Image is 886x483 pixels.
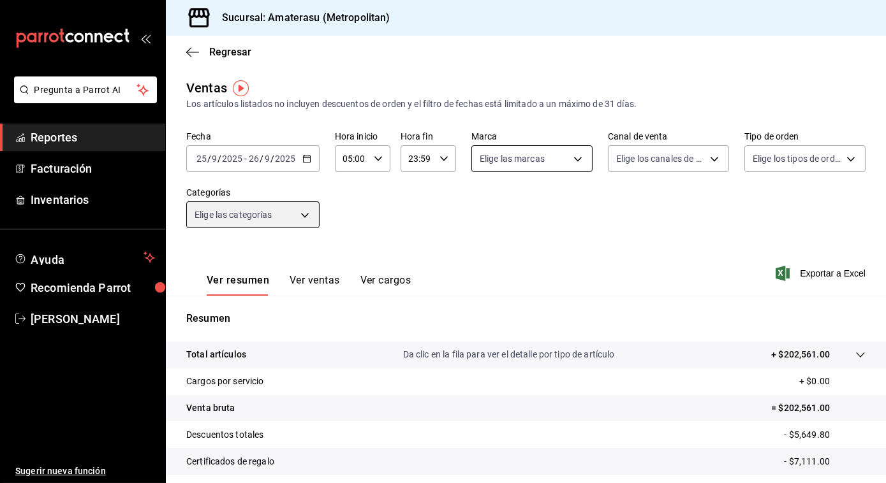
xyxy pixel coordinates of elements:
[186,97,866,111] div: Los artículos listados no incluyen descuentos de orden y el filtro de fechas está limitado a un m...
[799,375,866,388] p: + $0.00
[403,348,615,361] p: Da clic en la fila para ver el detalle por tipo de artículo
[360,274,411,296] button: Ver cargos
[186,375,264,388] p: Cargos por servicio
[186,311,866,326] p: Resumen
[207,274,269,296] button: Ver resumen
[616,152,705,165] span: Elige los canales de venta
[31,191,155,208] span: Inventarios
[290,274,340,296] button: Ver ventas
[771,401,866,415] p: = $202,561.00
[753,152,842,165] span: Elige los tipos de orden
[186,46,251,58] button: Regresar
[186,428,263,442] p: Descuentos totales
[14,76,157,103] button: Pregunta a Parrot AI
[186,133,320,141] label: Fecha
[31,310,155,328] span: [PERSON_NAME]
[785,455,866,468] p: - $7,111.00
[31,250,138,265] span: Ayuda
[785,428,866,442] p: - $5,649.80
[31,279,155,296] span: Recomienda Parrot
[248,154,260,164] input: --
[270,154,274,164] span: /
[186,189,320,198] label: Categorías
[260,154,263,164] span: /
[207,154,211,164] span: /
[31,129,155,146] span: Reportes
[480,152,545,165] span: Elige las marcas
[209,46,251,58] span: Regresar
[212,10,390,25] h3: Sucursal: Amaterasu (Metropolitan)
[244,154,247,164] span: -
[186,348,246,361] p: Total artículos
[140,33,151,43] button: open_drawer_menu
[186,455,274,468] p: Certificados de regalo
[207,274,411,296] div: navigation tabs
[233,80,249,96] img: Tooltip marker
[401,133,456,141] label: Hora fin
[771,348,830,361] p: + $202,561.00
[335,133,390,141] label: Hora inicio
[186,401,235,415] p: Venta bruta
[471,133,593,141] label: Marca
[15,465,155,478] span: Sugerir nueva función
[211,154,218,164] input: --
[31,160,155,177] span: Facturación
[196,154,207,164] input: --
[221,154,243,164] input: ----
[744,133,866,141] label: Tipo de orden
[34,83,137,97] span: Pregunta a Parrot AI
[195,208,272,221] span: Elige las categorías
[218,154,221,164] span: /
[186,78,227,97] div: Ventas
[274,154,296,164] input: ----
[264,154,270,164] input: --
[778,266,866,281] button: Exportar a Excel
[608,133,729,141] label: Canal de venta
[9,92,157,106] a: Pregunta a Parrot AI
